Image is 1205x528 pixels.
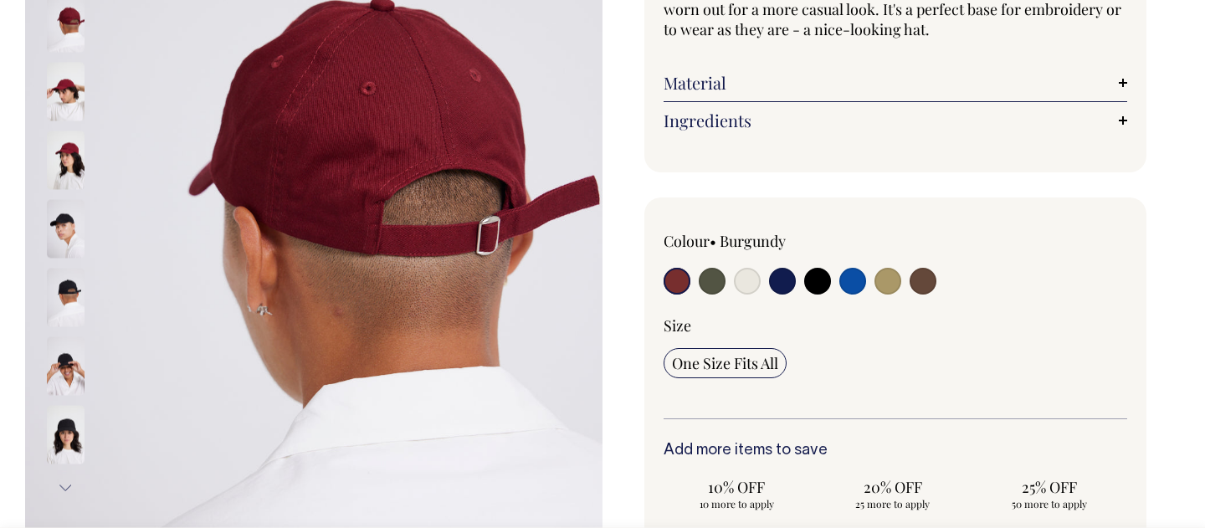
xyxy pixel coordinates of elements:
img: black [47,268,85,326]
input: 25% OFF 50 more to apply [976,472,1122,515]
span: 10% OFF [672,477,802,497]
input: 20% OFF 25 more to apply [820,472,967,515]
img: black [47,405,85,464]
span: • [710,231,716,251]
a: Material [664,73,1127,93]
h6: Add more items to save [664,443,1127,459]
div: Size [664,315,1127,336]
span: One Size Fits All [672,353,778,373]
a: Ingredients [664,110,1127,131]
img: black [47,336,85,395]
img: burgundy [47,62,85,120]
button: Next [53,469,78,506]
img: black [47,199,85,258]
span: 20% OFF [828,477,958,497]
label: Burgundy [720,231,786,251]
input: 10% OFF 10 more to apply [664,472,810,515]
input: One Size Fits All [664,348,787,378]
span: 25 more to apply [828,497,958,510]
span: 50 more to apply [984,497,1114,510]
span: 10 more to apply [672,497,802,510]
span: 25% OFF [984,477,1114,497]
img: burgundy [47,131,85,189]
div: Colour [664,231,849,251]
